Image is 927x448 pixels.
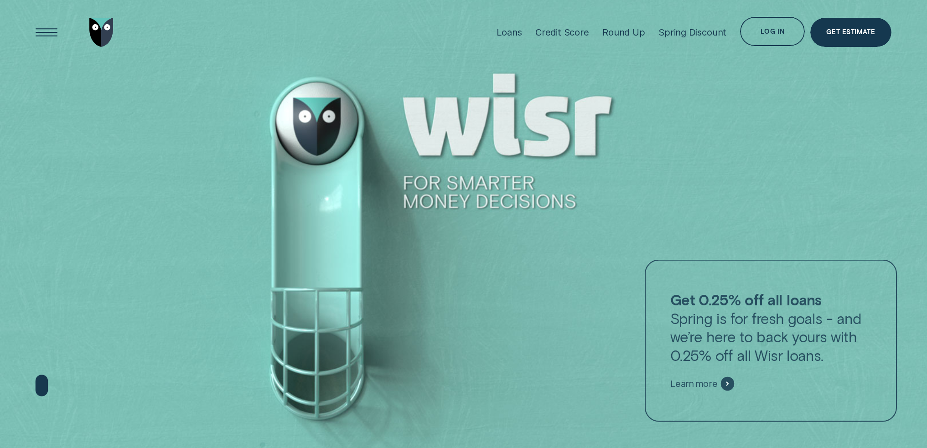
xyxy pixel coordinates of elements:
[658,26,726,38] div: Spring Discount
[740,17,805,46] button: Log in
[670,291,872,365] p: Spring is for fresh goals - and we’re here to back yours with 0.25% off all Wisr loans.
[810,18,891,47] a: Get Estimate
[602,26,645,38] div: Round Up
[535,26,589,38] div: Credit Score
[670,291,822,309] strong: Get 0.25% off all loans
[89,18,114,47] img: Wisr
[645,260,897,422] a: Get 0.25% off all loansSpring is for fresh goals - and we’re here to back yours with 0.25% off al...
[497,26,522,38] div: Loans
[32,18,61,47] button: Open Menu
[670,378,717,390] span: Learn more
